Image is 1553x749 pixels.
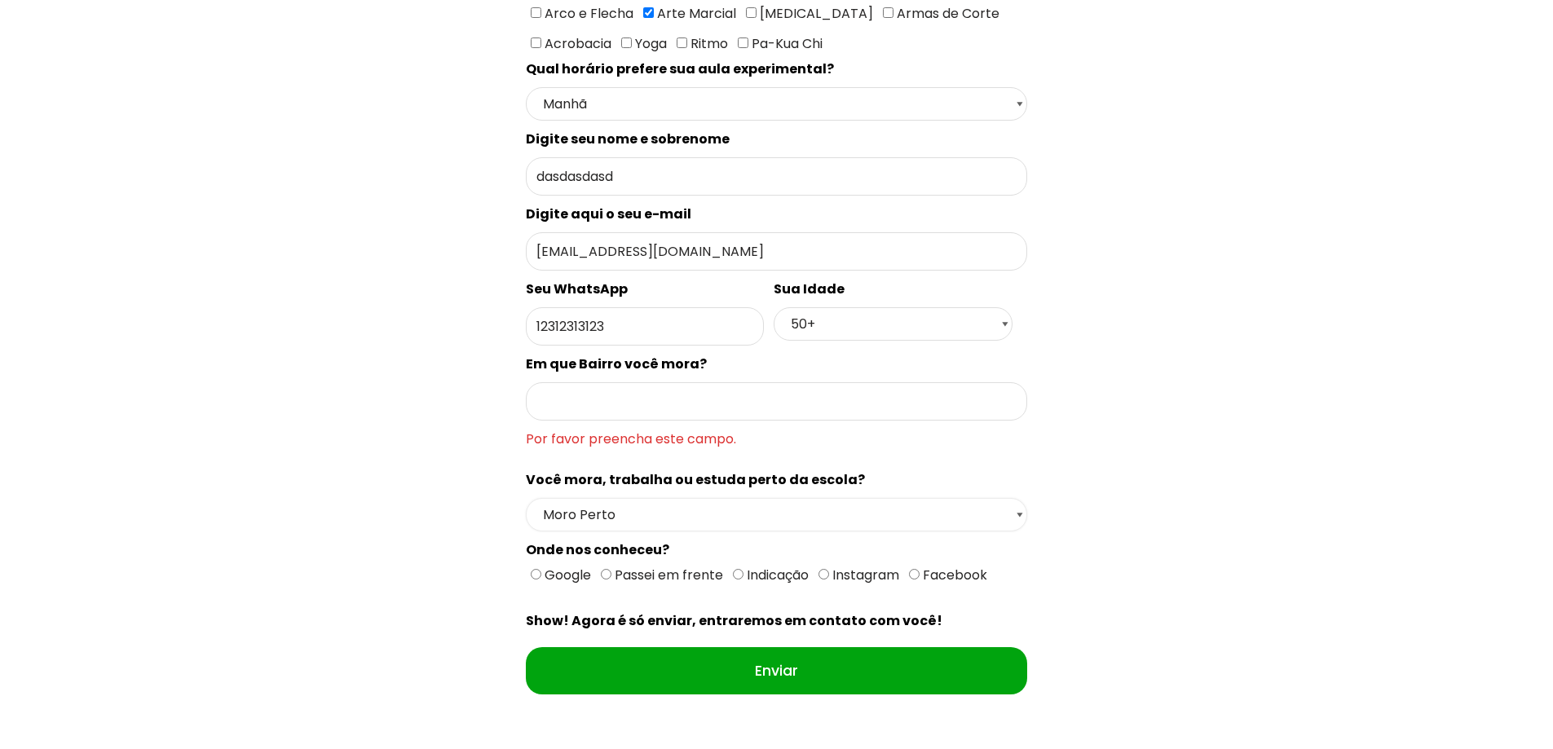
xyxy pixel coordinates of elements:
input: Indicação [733,569,743,579]
span: Instagram [829,566,899,584]
span: Passei em frente [611,566,723,584]
input: Acrobacia [531,37,541,48]
spam: Digite aqui o seu e-mail [526,205,691,223]
spam: Qual horário prefere sua aula experimental? [526,59,834,78]
spam: Digite seu nome e sobrenome [526,130,730,148]
spam: Show! Agora é só enviar, entraremos em contato com você! [526,611,942,630]
input: Ritmo [677,37,687,48]
span: Pa-Kua Chi [748,34,823,53]
spam: Onde nos conheceu? [526,540,669,559]
span: Armas de Corte [893,4,999,23]
span: [MEDICAL_DATA] [757,4,873,23]
span: Facebook [920,566,987,584]
spam: Em que Bairro você mora? [526,355,707,373]
spam: Seu WhatsApp [526,280,628,298]
input: Arte Marcial [643,7,654,18]
input: Passei em frente [601,569,611,579]
input: Facebook [909,569,920,579]
span: Google [541,566,591,584]
input: [MEDICAL_DATA] [746,7,757,18]
input: Enviar [526,647,1027,694]
spam: Você mora, trabalha ou estuda perto da escola? [526,470,865,489]
input: Arco e Flecha [531,7,541,18]
input: Yoga [621,37,632,48]
span: Arco e Flecha [541,4,633,23]
span: Acrobacia [541,34,611,53]
spam: Sua Idade [774,280,845,298]
input: Pa-Kua Chi [738,37,748,48]
span: Por favor preencha este campo. [526,429,1027,449]
span: Indicação [743,566,809,584]
span: Arte Marcial [654,4,736,23]
input: Armas de Corte [883,7,893,18]
span: Ritmo [687,34,728,53]
span: Yoga [632,34,667,53]
input: Instagram [818,569,829,579]
input: Google [531,569,541,579]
